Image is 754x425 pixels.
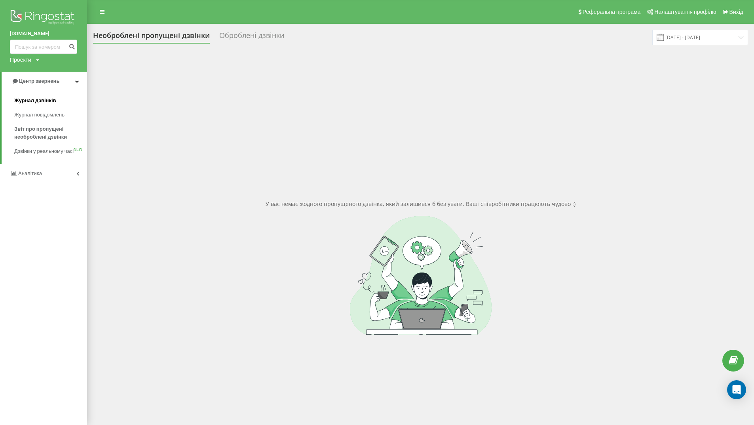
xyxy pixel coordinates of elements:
font: [DOMAIN_NAME] [10,30,49,36]
font: Звіт про пропущені необроблені дзвінки [14,126,67,140]
a: Звіт про пропущені необроблені дзвінки [14,122,87,144]
font: Журнал повідомлень [14,112,65,118]
font: Проекти [10,57,31,63]
font: Дзвінки у реальному часі [14,148,74,154]
a: Журнал дзвінків [14,93,87,108]
font: Оброблені дзвінки [219,30,284,40]
a: Дзвінки у реальному часіNEW [14,144,87,158]
font: Журнал дзвінків [14,97,56,103]
a: Журнал повідомлень [14,108,87,122]
font: Реферальна програма [583,9,641,15]
font: Налаштування профілю [654,9,716,15]
font: Аналітика [18,170,42,176]
input: Пошук за номером [10,40,77,54]
font: Необроблені пропущені дзвінки [93,30,210,40]
a: Центр звернень [2,72,87,91]
font: У вас немає жодного пропущеного дзвінка, який залишився б без уваги. Ваші співробітники працюють ... [266,200,575,208]
div: Open Intercom Messenger [727,380,746,399]
img: Ringostat logo [10,8,77,28]
a: [DOMAIN_NAME] [10,30,77,38]
font: Центр звернень [19,78,59,84]
font: Вихід [729,9,743,15]
font: NEW [74,147,82,152]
